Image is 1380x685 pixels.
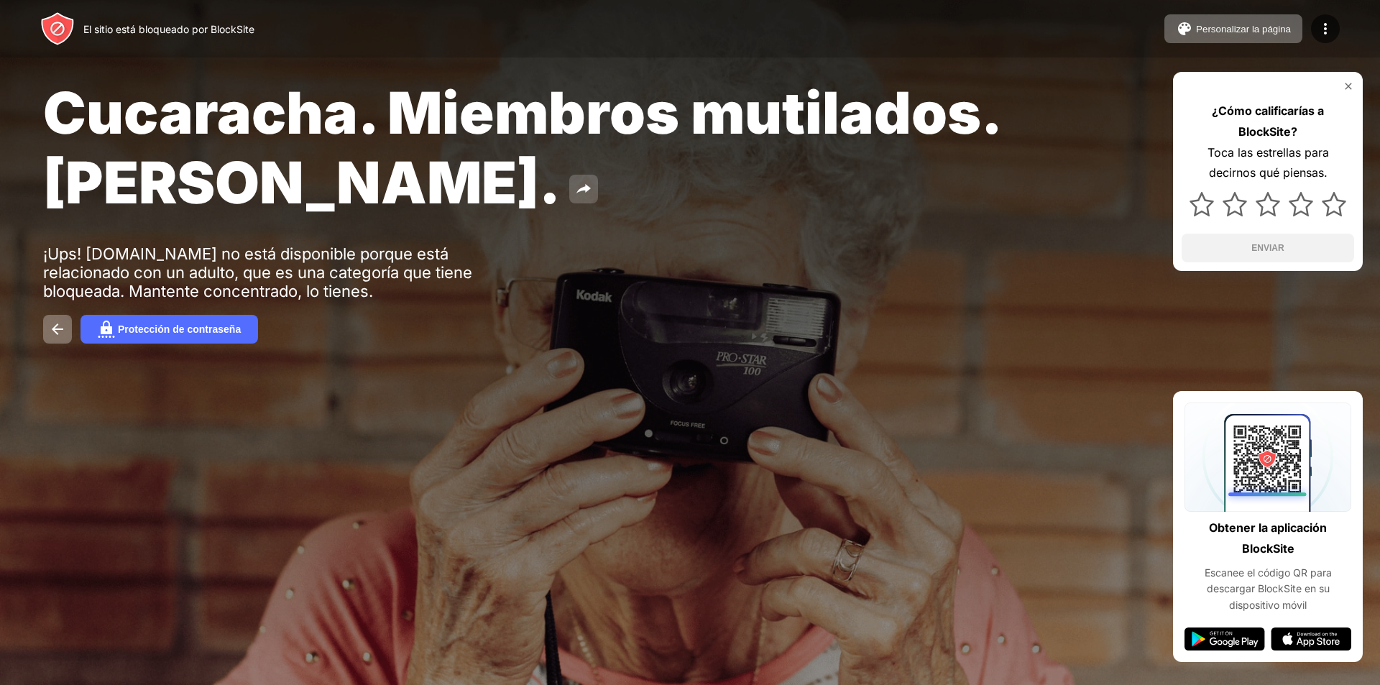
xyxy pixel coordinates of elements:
[1196,24,1291,35] font: Personalizar la página
[1212,104,1324,139] font: ¿Cómo calificarías a BlockSite?
[1289,192,1313,216] img: star.svg
[1205,566,1332,611] font: Escanee el código QR para descargar BlockSite en su dispositivo móvil
[1223,192,1247,216] img: star.svg
[1182,234,1354,262] button: ENVIAR
[1190,192,1214,216] img: star.svg
[80,315,258,344] button: Protección de contraseña
[1209,520,1327,556] font: Obtener la aplicación BlockSite
[1207,145,1329,180] font: Toca las estrellas para decirnos qué piensas.
[1343,81,1354,92] img: rate-us-close.svg
[49,321,66,338] img: back.svg
[1256,192,1280,216] img: star.svg
[1322,192,1346,216] img: star.svg
[43,78,999,217] font: Cucaracha. Miembros mutilados. [PERSON_NAME].
[1164,14,1302,43] button: Personalizar la página
[98,321,115,338] img: password.svg
[43,244,472,300] font: ¡Ups! [DOMAIN_NAME] no está disponible porque está relacionado con un adulto, que es una categorí...
[1176,20,1193,37] img: pallet.svg
[575,180,592,198] img: share.svg
[118,323,241,335] font: Protección de contraseña
[1251,243,1284,253] font: ENVIAR
[83,23,254,35] font: El sitio está bloqueado por BlockSite
[1317,20,1334,37] img: menu-icon.svg
[1184,627,1265,650] img: google-play.svg
[1271,627,1351,650] img: app-store.svg
[1184,403,1351,512] img: qrcode.svg
[40,12,75,46] img: header-logo.svg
